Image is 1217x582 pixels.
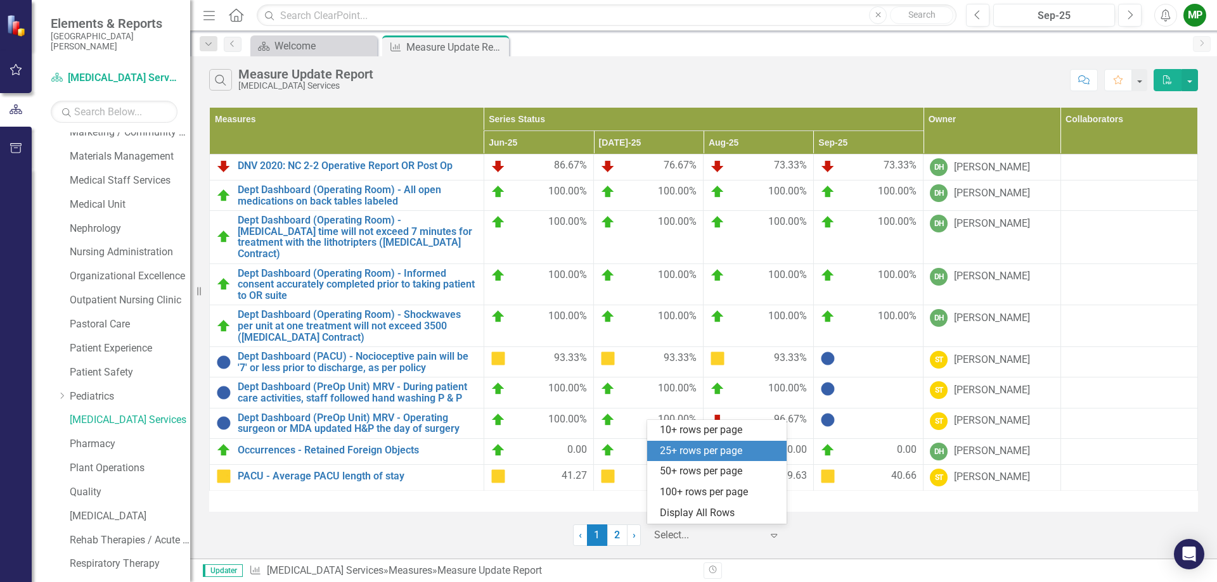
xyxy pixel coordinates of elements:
span: 100.00% [548,381,587,396]
span: 0.00 [567,443,587,458]
div: [MEDICAL_DATA] Services [238,81,373,91]
img: On Target [820,443,835,458]
span: 100.00% [878,268,917,283]
img: On Target [710,309,725,324]
td: Double-Click to Edit Right Click for Context Menu [210,347,484,377]
img: No Information [820,381,835,396]
a: Dept Dashboard (Operating Room) - All open medications on back tables labeled [238,184,477,206]
a: Welcome [254,38,374,54]
a: Occurrences - Retained Foreign Objects [238,445,477,456]
td: Double-Click to Edit Right Click for Context Menu [210,211,484,263]
span: Search [908,9,936,20]
img: On Target [710,268,725,283]
button: Search [890,6,953,24]
img: On Target [491,412,506,427]
a: 2 [607,524,628,546]
img: On Target [710,381,725,396]
img: Below Plan [710,158,725,174]
a: [MEDICAL_DATA] Services [51,71,177,85]
img: No Information [216,355,231,370]
span: 93.33% [554,351,587,366]
a: Dept Dashboard (Operating Room) - Informed consent accurately completed prior to taking patient t... [238,268,477,301]
a: Rehab Therapies / Acute Wound Care [70,533,190,548]
span: 41.27 [562,469,587,484]
span: 100.00% [548,184,587,199]
div: [PERSON_NAME] [954,414,1030,428]
a: Respiratory Therapy [70,557,190,571]
span: Elements & Reports [51,16,177,31]
span: 100.00% [548,268,587,283]
span: 1 [587,524,607,546]
td: Double-Click to Edit Right Click for Context Menu [210,180,484,211]
img: No Information [820,351,835,366]
img: On Target [491,184,506,199]
div: [PERSON_NAME] [954,217,1030,231]
a: Quality [70,485,190,500]
td: Double-Click to Edit Right Click for Context Menu [210,305,484,347]
img: On Target [216,319,231,334]
div: ST [930,351,948,369]
img: On Target [216,277,231,292]
span: 86.67% [554,158,587,174]
span: 0.00 [787,443,807,458]
span: 100.00% [548,412,587,427]
img: On Target [491,381,506,396]
img: ClearPoint Strategy [6,15,29,37]
img: On Target [710,184,725,199]
a: Organizational Excellence [70,269,190,284]
span: 100.00% [768,309,807,324]
span: 73.33% [774,158,807,174]
div: 10+ rows per page [660,423,779,438]
span: 100.00% [878,309,917,324]
img: Caution [710,351,725,366]
div: Measure Update Report [238,67,373,81]
a: Patient Safety [70,365,190,380]
a: Medical Staff Services [70,174,190,188]
td: Double-Click to Edit [484,438,593,464]
a: Dept Dashboard (Operating Room) - [MEDICAL_DATA] time will not exceed 7 minutes for treatment wit... [238,215,477,259]
div: Display All Rows [660,506,779,521]
span: ‹ [579,529,582,541]
a: Nephrology [70,222,190,236]
span: 0.00 [897,443,917,458]
div: DH [930,268,948,286]
span: 100.00% [658,184,697,199]
div: Sep-25 [998,8,1111,23]
a: Dept Dashboard (PACU) - Nocioceptive pain will be '7' or less prior to discharge, as per policy [238,351,477,373]
a: [MEDICAL_DATA] Services [70,413,190,427]
img: On Target [491,443,506,458]
a: Dept Dashboard (PreOp Unit) MRV - During patient care activities, staff followed hand washing P & P [238,381,477,403]
a: Nursing Administration [70,245,190,260]
td: Double-Click to Edit [813,438,923,464]
td: Double-Click to Edit [484,464,593,490]
div: Welcome [274,38,374,54]
img: Below Plan [710,412,725,427]
img: On Target [820,268,835,283]
img: On Target [600,268,615,283]
img: On Target [600,184,615,199]
a: Plant Operations [70,461,190,476]
input: Search Below... [51,101,177,123]
img: On Target [820,184,835,199]
img: Caution [491,469,506,484]
small: [GEOGRAPHIC_DATA][PERSON_NAME] [51,31,177,52]
div: [PERSON_NAME] [954,269,1030,284]
div: [PERSON_NAME] [954,311,1030,326]
img: Below Plan [216,158,231,174]
img: On Target [600,443,615,458]
span: › [633,529,636,541]
img: On Target [491,268,506,283]
button: MP [1183,4,1206,27]
span: 100.00% [548,309,587,324]
div: [PERSON_NAME] [954,353,1030,367]
img: On Target [216,229,231,244]
a: Patient Experience [70,341,190,356]
a: DNV 2020: NC 2-2 Operative Report OR Post Op [238,160,477,172]
img: On Target [216,188,231,203]
td: Double-Click to Edit Right Click for Context Menu [210,155,484,180]
a: Measures [389,564,432,576]
span: 100.00% [548,215,587,230]
img: On Target [600,381,615,396]
div: ST [930,469,948,486]
div: [PERSON_NAME] [954,186,1030,201]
